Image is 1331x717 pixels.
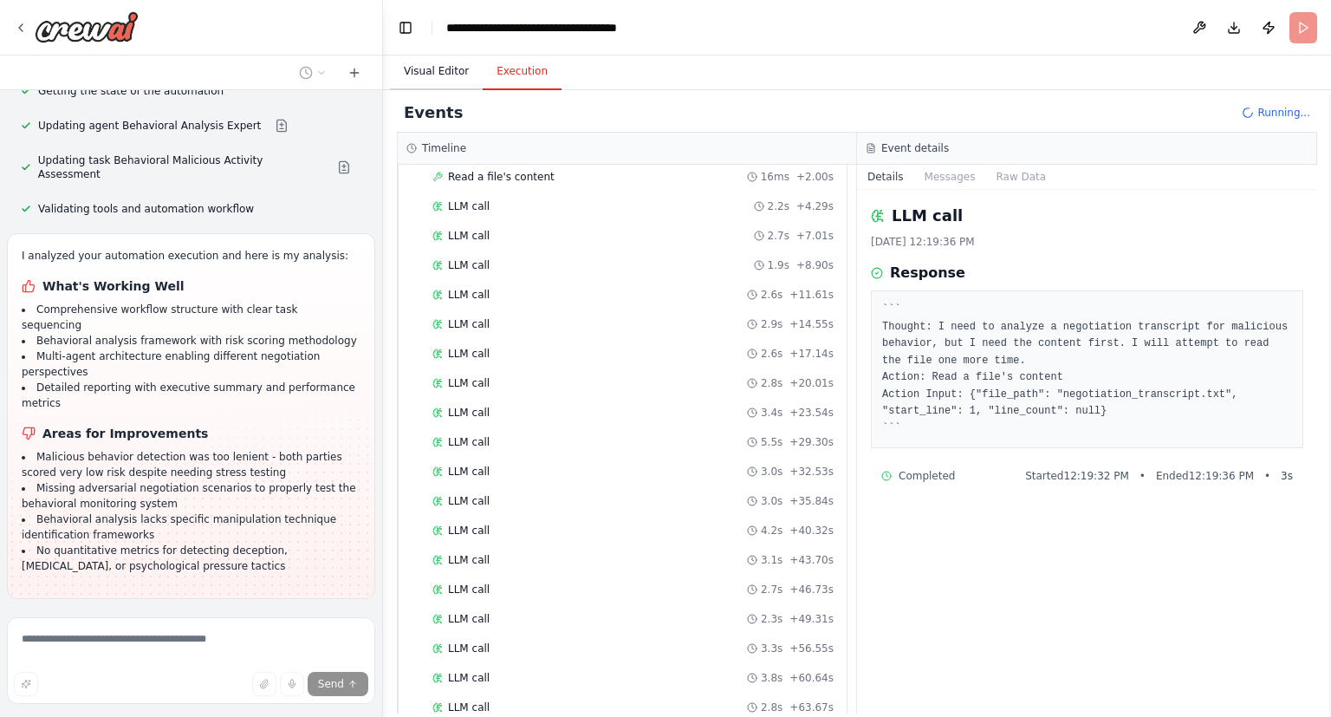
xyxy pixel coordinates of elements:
p: I analyzed your automation execution and here is my analysis: [22,248,360,264]
li: Behavioral analysis lacks specific manipulation technique identification frameworks [22,512,360,543]
span: + 23.54s [789,406,834,420]
span: 3.0s [761,465,782,479]
span: + 11.61s [789,288,834,302]
span: LLM call [448,583,490,596]
span: LLM call [448,524,490,538]
span: LLM call [448,258,490,272]
button: Hide left sidebar [393,16,418,40]
li: Missing adversarial negotiation scenarios to properly test the behavioral monitoring system [22,480,360,512]
button: Visual Editor [390,54,483,90]
span: LLM call [448,642,490,655]
span: Validating tools and automation workflow [38,202,254,216]
span: + 43.70s [789,553,834,567]
span: 3.3s [761,642,782,655]
h3: Event details [881,141,949,155]
span: Getting the state of the automation [38,84,224,98]
span: 2.6s [761,288,782,302]
span: Ended 12:19:36 PM [1156,469,1254,483]
h3: Timeline [422,141,466,155]
span: + 14.55s [789,317,834,331]
li: Multi-agent architecture enabling different negotiation perspectives [22,349,360,380]
span: + 2.00s [796,170,834,184]
span: + 40.32s [789,524,834,538]
li: Comprehensive workflow structure with clear task sequencing [22,302,360,333]
img: Logo [35,11,139,42]
span: 2.9s [761,317,782,331]
span: 2.6s [761,347,782,361]
span: LLM call [448,199,490,213]
span: 2.7s [761,583,782,596]
span: + 49.31s [789,612,834,626]
span: LLM call [448,288,490,302]
span: 2.8s [761,701,782,714]
span: LLM call [448,671,490,685]
nav: breadcrumb [446,19,664,36]
span: LLM call [448,435,490,449]
span: + 17.14s [789,347,834,361]
span: LLM call [448,465,490,479]
button: Messages [914,165,986,189]
button: Switch to previous chat [292,62,334,83]
span: LLM call [448,229,490,243]
span: 16ms [761,170,789,184]
h1: Areas for Improvements [22,425,360,442]
span: LLM call [448,406,490,420]
span: 3.8s [761,671,782,685]
span: 3 s [1281,469,1293,483]
span: • [1139,469,1146,483]
span: 1.9s [768,258,789,272]
li: Detailed reporting with executive summary and performance metrics [22,380,360,411]
span: LLM call [448,376,490,390]
span: 2.8s [761,376,782,390]
span: + 46.73s [789,583,834,596]
button: Start a new chat [341,62,368,83]
span: Updating task Behavioral Malicious Activity Assessment [38,153,323,181]
span: Running... [1257,106,1310,120]
h1: What's Working Well [22,277,360,295]
span: 2.7s [768,229,789,243]
button: Upload files [252,672,276,696]
span: + 35.84s [789,494,834,508]
span: + 4.29s [796,199,834,213]
span: LLM call [448,553,490,567]
span: Read a file's content [448,170,555,184]
button: Execution [483,54,562,90]
span: LLM call [448,494,490,508]
li: No quantitative metrics for detecting deception, [MEDICAL_DATA], or psychological pressure tactics [22,543,360,574]
button: Details [857,165,914,189]
span: LLM call [448,701,490,714]
span: + 29.30s [789,435,834,449]
button: Improve this prompt [14,672,38,696]
button: Raw Data [985,165,1056,189]
span: LLM call [448,347,490,361]
span: + 32.53s [789,465,834,479]
span: 3.4s [761,406,782,420]
span: + 7.01s [796,229,834,243]
li: Behavioral analysis framework with risk scoring methodology [22,333,360,349]
button: Click to speak your automation idea [280,672,304,696]
span: + 60.64s [789,671,834,685]
span: Send [318,677,344,691]
span: 2.3s [761,612,782,626]
span: Started 12:19:32 PM [1025,469,1129,483]
span: LLM call [448,317,490,331]
span: + 20.01s [789,376,834,390]
span: 4.2s [761,524,782,538]
button: Send [308,672,368,696]
span: 3.1s [761,553,782,567]
span: Completed [899,469,955,483]
li: Malicious behavior detection was too lenient - both parties scored very low risk despite needing ... [22,449,360,480]
span: + 8.90s [796,258,834,272]
div: [DATE] 12:19:36 PM [871,235,1303,249]
h2: Events [404,101,463,125]
span: Updating agent Behavioral Analysis Expert [38,119,261,133]
span: + 56.55s [789,642,834,655]
h3: Response [890,263,965,284]
pre: ``` Thought: I need to analyze a negotiation transcript for malicious behavior, but I need the co... [882,302,1292,437]
span: LLM call [448,612,490,626]
span: • [1264,469,1270,483]
h2: LLM call [892,204,963,228]
span: 2.2s [768,199,789,213]
span: 3.0s [761,494,782,508]
span: + 63.67s [789,701,834,714]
